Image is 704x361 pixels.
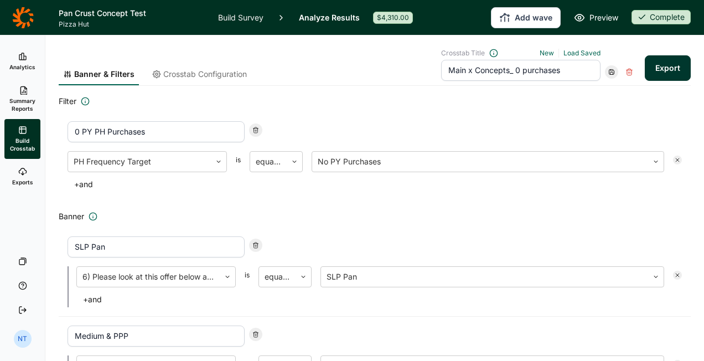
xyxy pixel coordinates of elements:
a: Preview [574,11,618,24]
h1: Pan Crust Concept Test [59,7,205,20]
span: Build Crosstab [9,137,36,152]
span: is [236,156,241,172]
div: Remove [249,123,262,137]
span: Summary Reports [9,97,36,112]
span: Analytics [9,63,35,71]
a: Exports [4,159,40,194]
div: Complete [631,10,691,24]
button: Export [645,55,691,81]
a: New [540,49,554,57]
input: Banner point name... [68,326,245,347]
span: Crosstab Title [441,49,485,58]
button: +and [68,177,100,192]
a: Analytics [4,44,40,79]
button: Add wave [491,7,561,28]
a: Summary Reports [4,79,40,119]
span: Banner & Filters [74,69,134,80]
div: Remove [673,156,682,164]
input: Banner point name... [68,236,245,257]
a: Build Crosstab [4,119,40,159]
span: Exports [12,178,33,186]
span: Pizza Hut [59,20,205,29]
div: Delete [623,65,636,79]
button: +and [76,292,108,307]
a: Load Saved [563,49,601,57]
div: Remove [673,271,682,280]
button: Complete [631,10,691,25]
span: is [245,271,250,287]
span: Crosstab Configuration [163,69,247,80]
div: $4,310.00 [373,12,413,24]
span: Filter [59,95,76,108]
div: Save Crosstab [605,65,618,79]
span: Banner [59,210,84,223]
span: Preview [589,11,618,24]
div: NT [14,330,32,348]
div: Remove [249,239,262,252]
div: Remove [249,328,262,341]
input: Filter name... [68,121,245,142]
